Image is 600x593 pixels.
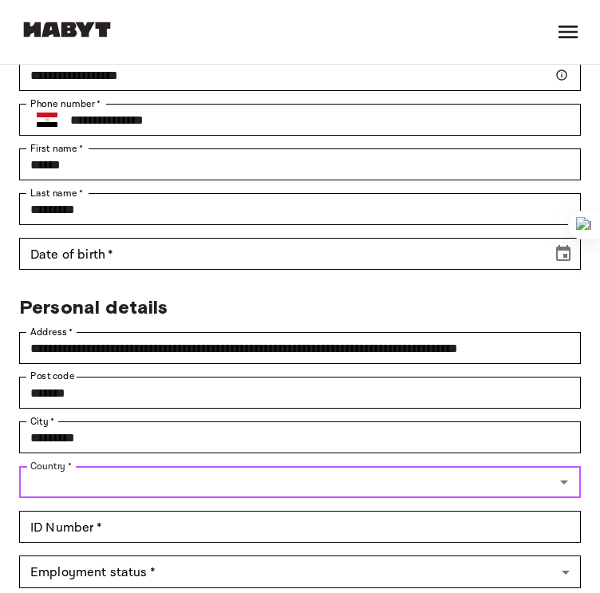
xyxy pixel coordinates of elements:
button: Choose date [547,238,579,270]
div: Address [19,332,581,364]
button: Open [553,471,575,493]
svg: Make sure your email is correct — we'll send your booking details there. [555,69,568,81]
img: Habyt [19,22,115,38]
label: Address [30,325,73,339]
label: Post code [30,370,75,383]
div: First name [19,148,581,180]
div: ID Number [19,511,581,543]
label: Phone number [30,97,101,111]
label: City [30,414,55,429]
div: City [19,421,581,453]
label: Last name [30,186,84,200]
div: Email [19,59,581,91]
span: Personal details [19,295,168,318]
label: First name [30,141,84,156]
label: Country [30,459,72,473]
img: Egypt [37,113,57,127]
div: Last name [19,193,581,225]
div: Post code [19,377,581,409]
button: Select country [30,103,64,136]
